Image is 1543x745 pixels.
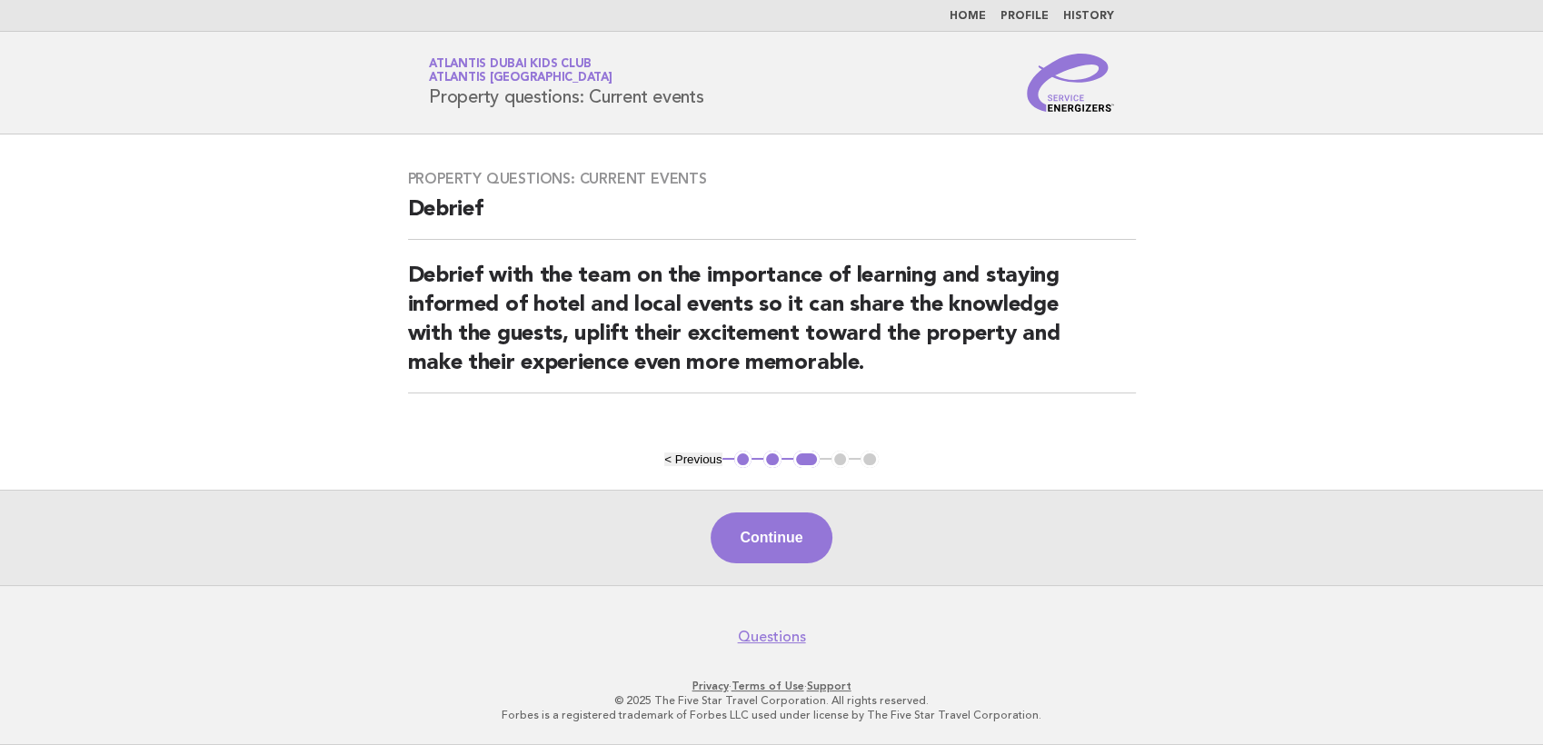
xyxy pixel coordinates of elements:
a: Terms of Use [732,680,804,692]
a: Profile [1000,11,1049,22]
p: Forbes is a registered trademark of Forbes LLC used under license by The Five Star Travel Corpora... [215,708,1328,722]
button: 3 [793,451,820,469]
img: Service Energizers [1027,54,1114,112]
p: © 2025 The Five Star Travel Corporation. All rights reserved. [215,693,1328,708]
a: Questions [738,628,806,646]
span: Atlantis [GEOGRAPHIC_DATA] [429,73,612,84]
a: Support [807,680,851,692]
a: Home [950,11,986,22]
a: Privacy [692,680,729,692]
h2: Debrief with the team on the importance of learning and staying informed of hotel and local event... [408,262,1136,393]
h3: Property questions: Current events [408,170,1136,188]
a: History [1063,11,1114,22]
button: 2 [763,451,781,469]
button: Continue [711,512,831,563]
h2: Debrief [408,195,1136,240]
p: · · [215,679,1328,693]
button: < Previous [664,452,722,466]
button: 1 [734,451,752,469]
h1: Property questions: Current events [429,59,704,106]
a: Atlantis Dubai Kids ClubAtlantis [GEOGRAPHIC_DATA] [429,58,612,84]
